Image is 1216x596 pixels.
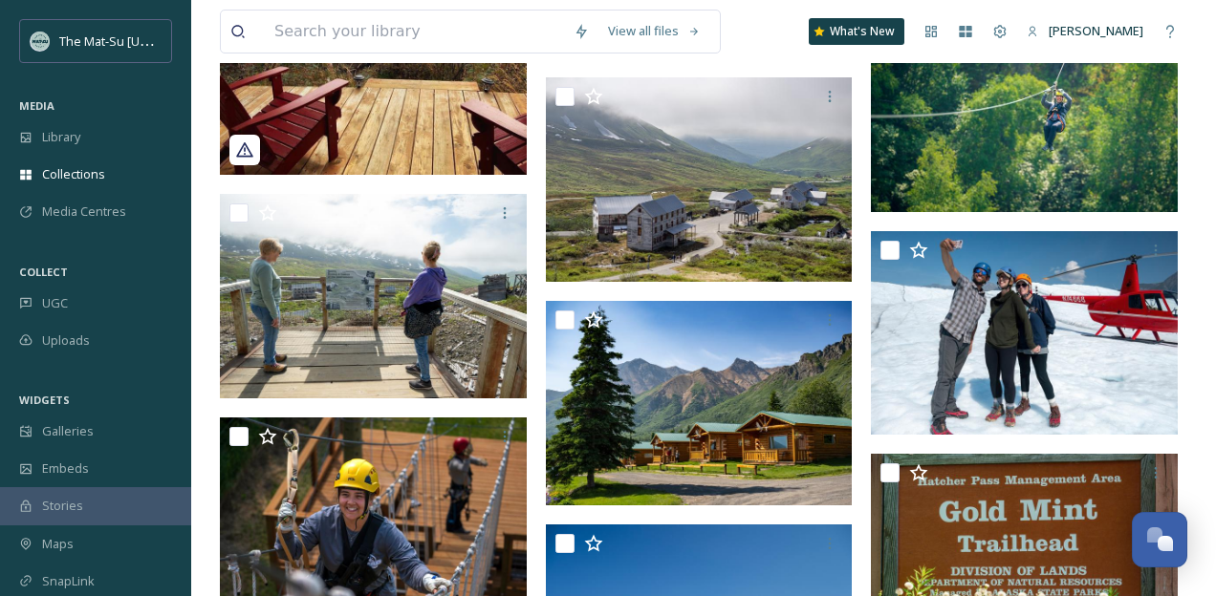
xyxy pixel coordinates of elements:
[42,535,74,553] span: Maps
[42,128,80,146] span: Library
[546,301,853,505] img: Sheep Moutain Lodge.jpg
[809,18,904,45] a: What's New
[42,572,95,590] span: SnapLink
[42,294,68,312] span: UGC
[31,32,50,51] img: Social_thumbnail.png
[265,11,564,53] input: Search your library
[42,331,90,350] span: Uploads
[42,202,126,221] span: Media Centres
[871,231,1178,436] img: Matanuska Glacier_11.jpg
[19,393,70,407] span: WIDGETS
[1017,12,1153,50] a: [PERSON_NAME]
[1132,512,1187,567] button: Open Chat
[546,77,853,282] img: Independence Mine_2.jpg
[19,265,68,279] span: COLLECT
[598,12,710,50] a: View all files
[1049,22,1143,39] span: [PERSON_NAME]
[42,422,94,440] span: Galleries
[19,98,54,113] span: MEDIA
[220,193,527,397] img: Independence Mine_1.jpg
[42,497,83,515] span: Stories
[59,32,192,50] span: The Mat-Su [US_STATE]
[871,8,1178,212] img: Alaska Zipline Adventure Park.jpg
[42,165,105,183] span: Collections
[42,459,89,478] span: Embeds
